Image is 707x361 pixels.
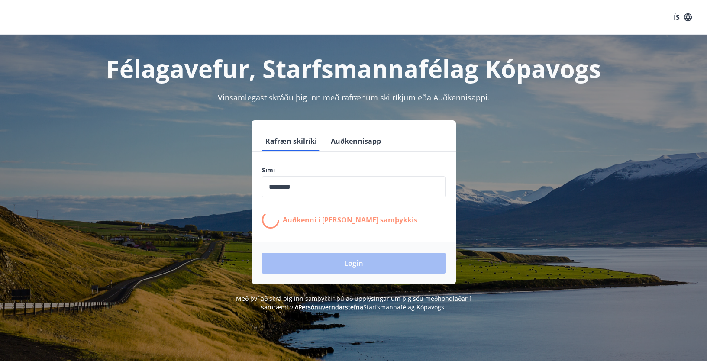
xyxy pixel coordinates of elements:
[669,10,697,25] button: ÍS
[262,166,446,174] label: Sími
[298,303,363,311] a: Persónuverndarstefna
[236,294,471,311] span: Með því að skrá þig inn samþykkir þú að upplýsingar um þig séu meðhöndlaðar í samræmi við Starfsm...
[262,131,320,151] button: Rafræn skilríki
[283,215,417,225] p: Auðkenni í [PERSON_NAME] samþykkis
[52,52,655,85] h1: Félagavefur, Starfsmannafélag Kópavogs
[218,92,490,103] span: Vinsamlegast skráðu þig inn með rafrænum skilríkjum eða Auðkennisappi.
[327,131,384,151] button: Auðkennisapp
